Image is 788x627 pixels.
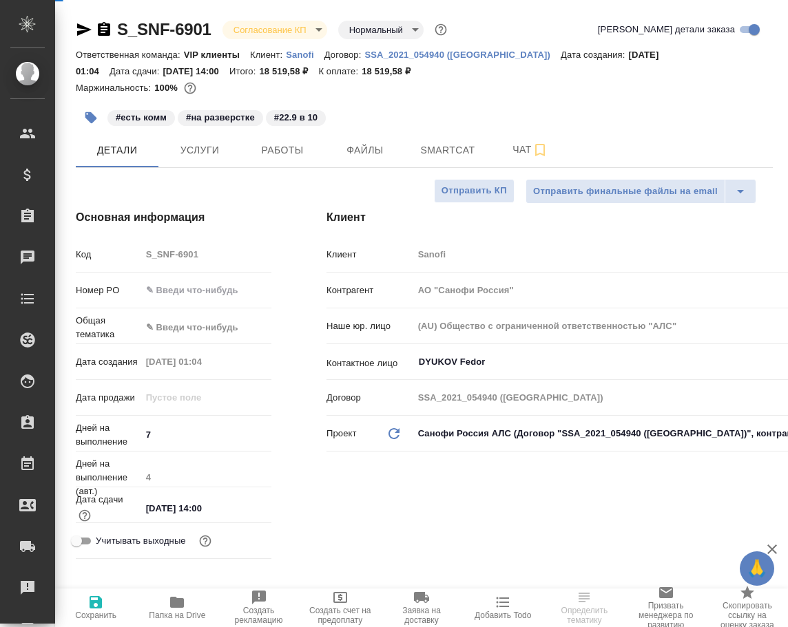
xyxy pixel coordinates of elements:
[286,50,324,60] p: Sanofi
[141,316,271,339] div: ✎ Введи что-нибудь
[526,179,756,204] div: split button
[229,66,259,76] p: Итого:
[364,48,561,60] a: SSA_2021_054940 ([GEOGRAPHIC_DATA])
[117,20,211,39] a: S_SNF-6901
[76,493,123,507] p: Дата сдачи
[116,111,167,125] p: #есть комм
[141,280,271,300] input: ✎ Введи что-нибудь
[434,179,515,203] button: Отправить КП
[415,142,481,159] span: Smartcat
[196,532,214,550] button: Выбери, если сб и вс нужно считать рабочими днями для выполнения заказа.
[75,610,116,620] span: Сохранить
[154,83,181,93] p: 100%
[326,209,773,226] h4: Клиент
[110,66,163,76] p: Дата сдачи:
[625,588,707,627] button: Призвать менеджера по развитию
[218,588,299,627] button: Создать рекламацию
[338,21,424,39] div: Согласование КП
[141,244,271,264] input: Пустое поле
[84,142,150,159] span: Детали
[76,391,141,405] p: Дата продажи
[76,284,141,297] p: Номер PO
[141,387,262,407] input: Пустое поле
[543,588,625,627] button: Определить тематику
[462,588,543,627] button: Добавить Todo
[259,66,318,76] p: 18 519,58 ₽
[345,24,407,36] button: Нормальный
[326,391,413,405] p: Договор
[149,610,205,620] span: Папка на Drive
[141,498,262,518] input: ✎ Введи что-нибудь
[381,588,462,627] button: Заявка на доставку
[300,588,381,627] button: Создать счет на предоплату
[364,50,561,60] p: SSA_2021_054940 ([GEOGRAPHIC_DATA])
[552,606,616,625] span: Определить тематику
[76,83,154,93] p: Маржинальность:
[533,184,718,200] span: Отправить финальные файлы на email
[76,209,271,226] h4: Основная информация
[326,427,357,440] p: Проект
[167,142,233,159] span: Услуги
[250,50,286,60] p: Клиент:
[598,23,735,36] span: [PERSON_NAME] детали заказа
[308,606,373,625] span: Создать счет на предоплату
[96,534,186,548] span: Учитывать выходные
[326,248,413,262] p: Клиент
[136,588,218,627] button: Папка на Drive
[249,142,315,159] span: Работы
[141,352,262,372] input: Пустое поле
[76,50,184,60] p: Ответственная команда:
[76,314,141,341] p: Общая тематика
[76,103,106,133] button: Добавить тэг
[740,551,774,586] button: 🙏
[362,66,421,76] p: 18 519,58 ₽
[265,111,327,123] span: 22.9 в 10
[186,111,255,125] p: #на разверстке
[106,111,176,123] span: есть комм
[274,111,318,125] p: #22.9 в 10
[76,355,141,369] p: Дата создания
[222,21,327,39] div: Согласование КП
[76,248,141,262] p: Код
[76,421,141,449] p: Дней на выполнение
[286,48,324,60] a: Sanofi
[745,554,769,583] span: 🙏
[389,606,454,625] span: Заявка на доставку
[532,142,548,158] svg: Подписаться
[561,50,628,60] p: Дата создания:
[318,66,362,76] p: К оплате:
[226,606,291,625] span: Создать рекламацию
[76,457,141,498] p: Дней на выполнение (авт.)
[326,357,413,370] p: Контактное лицо
[141,467,271,487] input: Пустое поле
[76,507,94,524] button: Если добавить услуги и заполнить их объемом, то дата рассчитается автоматически
[163,66,229,76] p: [DATE] 14:00
[475,610,531,620] span: Добавить Todo
[146,321,255,334] div: ✎ Введи что-нибудь
[332,142,398,159] span: Файлы
[55,588,136,627] button: Сохранить
[176,111,265,123] span: на разверстке
[707,588,788,627] button: Скопировать ссылку на оценку заказа
[526,179,725,204] button: Отправить финальные файлы на email
[326,319,413,333] p: Наше юр. лицо
[326,284,413,297] p: Контрагент
[96,21,112,38] button: Скопировать ссылку
[181,79,199,97] button: 0.00 RUB;
[76,21,92,38] button: Скопировать ссылку для ЯМессенджера
[324,50,365,60] p: Договор:
[141,425,271,445] input: ✎ Введи что-нибудь
[442,183,507,199] span: Отправить КП
[497,141,563,158] span: Чат
[229,24,311,36] button: Согласование КП
[184,50,250,60] p: VIP клиенты
[432,21,450,39] button: Доп статусы указывают на важность/срочность заказа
